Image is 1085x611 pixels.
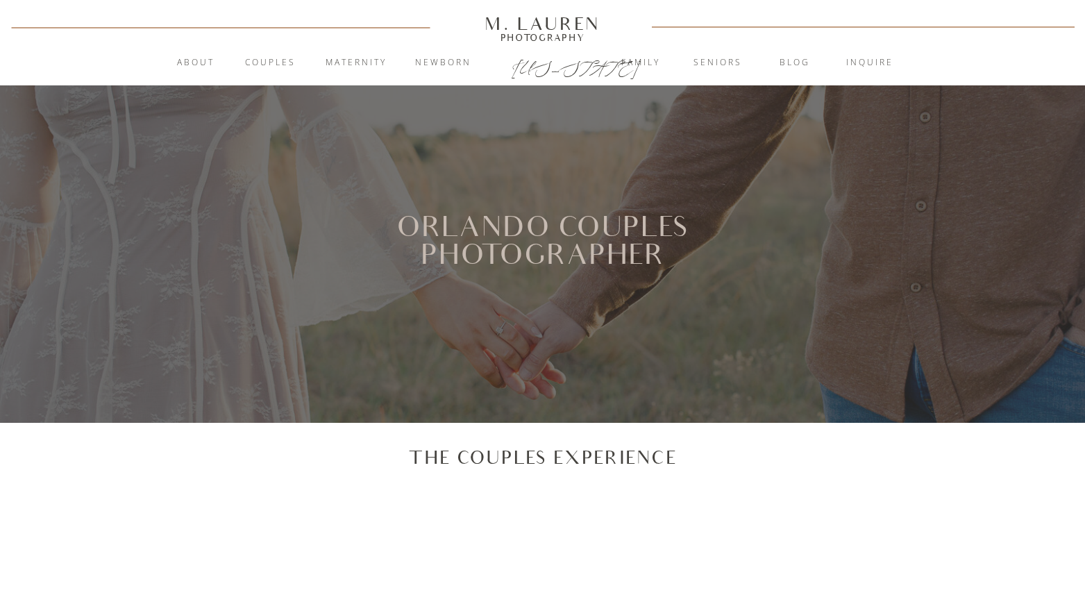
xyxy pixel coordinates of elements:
a: Couples [233,56,308,70]
a: Newborn [406,56,481,70]
p: The Couples Experience [408,445,678,469]
a: Maternity [319,56,394,70]
a: Family [603,56,678,70]
a: inquire [832,56,907,70]
h1: Orlando Couples Photographer [374,214,712,304]
a: blog [757,56,832,70]
a: [US_STATE] [512,57,575,74]
a: Seniors [680,56,755,70]
a: Photography [479,34,607,41]
a: About [169,56,223,70]
a: M. Lauren [444,16,642,31]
